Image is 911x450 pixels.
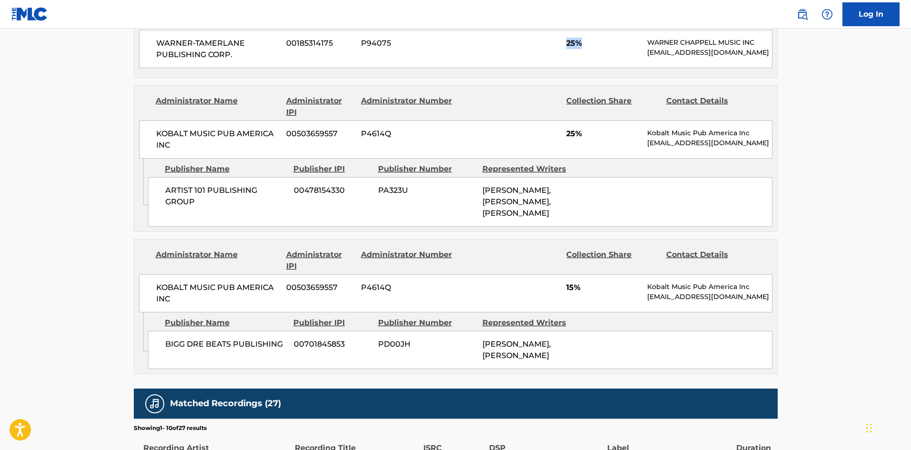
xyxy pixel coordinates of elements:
[378,163,475,175] div: Publisher Number
[482,186,551,218] span: [PERSON_NAME], [PERSON_NAME], [PERSON_NAME]
[156,95,279,118] div: Administrator Name
[286,95,354,118] div: Administrator IPI
[566,249,659,272] div: Collection Share
[361,38,453,49] span: P94075
[293,163,371,175] div: Publisher IPI
[156,282,280,305] span: KOBALT MUSIC PUB AMERICA INC
[286,282,354,293] span: 00503659557
[566,38,640,49] span: 25%
[797,9,808,20] img: search
[482,340,551,360] span: [PERSON_NAME], [PERSON_NAME]
[647,292,771,302] p: [EMAIL_ADDRESS][DOMAIN_NAME]
[482,317,580,329] div: Represented Writers
[566,282,640,293] span: 15%
[482,163,580,175] div: Represented Writers
[156,249,279,272] div: Administrator Name
[566,95,659,118] div: Collection Share
[294,339,371,350] span: 00701845853
[378,185,475,196] span: PA323U
[11,7,48,21] img: MLC Logo
[361,128,453,140] span: P4614Q
[821,9,833,20] img: help
[165,317,286,329] div: Publisher Name
[156,38,280,60] span: WARNER-TAMERLANE PUBLISHING CORP.
[842,2,900,26] a: Log In
[647,128,771,138] p: Kobalt Music Pub America Inc
[286,128,354,140] span: 00503659557
[818,5,837,24] div: Help
[361,95,453,118] div: Administrator Number
[293,317,371,329] div: Publisher IPI
[566,128,640,140] span: 25%
[647,48,771,58] p: [EMAIL_ADDRESS][DOMAIN_NAME]
[866,414,872,442] div: Drag
[294,185,371,196] span: 00478154330
[286,249,354,272] div: Administrator IPI
[134,424,207,432] p: Showing 1 - 10 of 27 results
[170,398,281,409] h5: Matched Recordings (27)
[149,398,160,410] img: Matched Recordings
[361,249,453,272] div: Administrator Number
[156,128,280,151] span: KOBALT MUSIC PUB AMERICA INC
[666,249,759,272] div: Contact Details
[647,282,771,292] p: Kobalt Music Pub America Inc
[378,317,475,329] div: Publisher Number
[361,282,453,293] span: P4614Q
[666,95,759,118] div: Contact Details
[647,138,771,148] p: [EMAIL_ADDRESS][DOMAIN_NAME]
[165,185,287,208] span: ARTIST 101 PUBLISHING GROUP
[286,38,354,49] span: 00185314175
[165,163,286,175] div: Publisher Name
[165,339,287,350] span: BIGG DRE BEATS PUBLISHING
[793,5,812,24] a: Public Search
[647,38,771,48] p: WARNER CHAPPELL MUSIC INC
[863,404,911,450] iframe: Chat Widget
[378,339,475,350] span: PD00JH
